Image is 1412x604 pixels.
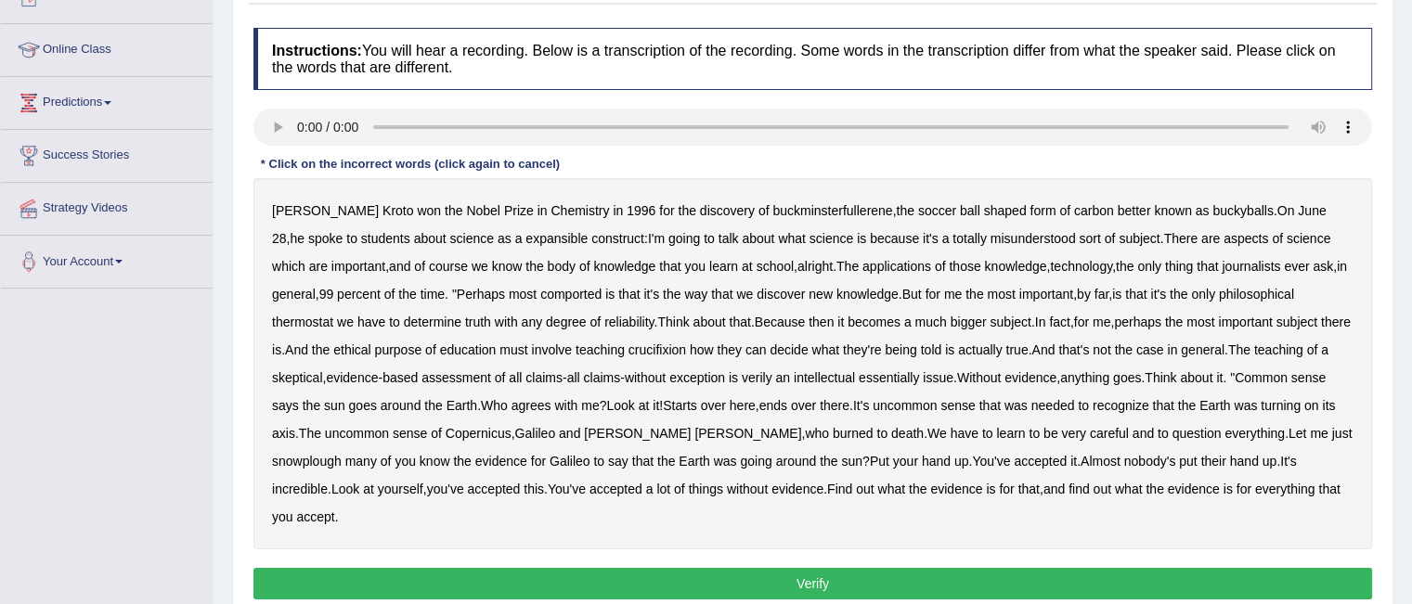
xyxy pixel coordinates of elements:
[253,178,1372,549] div: , . , : . , , . , , , , . " . , , . . . , , . . . , - - - . , . . " . ? ! , . . , , . . ? . . . ....
[567,370,580,385] b: all
[1035,315,1046,329] b: In
[1322,398,1335,413] b: its
[525,231,588,246] b: expansible
[659,259,680,274] b: that
[584,426,691,441] b: [PERSON_NAME]
[431,426,442,441] b: of
[417,203,441,218] b: won
[843,342,882,357] b: they're
[757,287,805,302] b: discover
[1272,231,1283,246] b: of
[326,370,378,385] b: evidence
[717,342,741,357] b: they
[395,454,416,469] b: you
[853,398,869,413] b: It's
[1224,426,1285,441] b: everything
[833,426,874,441] b: burned
[719,231,739,246] b: talk
[952,231,987,246] b: totally
[1030,203,1056,218] b: form
[701,398,726,413] b: over
[465,315,491,329] b: truth
[398,287,416,302] b: the
[923,370,953,385] b: issue
[1095,287,1109,302] b: far
[421,370,491,385] b: assessment
[757,259,794,274] b: school
[589,315,601,329] b: of
[990,315,1030,329] b: subject
[742,370,772,385] b: verily
[1077,287,1091,302] b: by
[540,287,602,302] b: comported
[1090,426,1129,441] b: careful
[1116,259,1133,274] b: the
[1234,398,1257,413] b: was
[848,315,900,329] b: becomes
[1181,342,1224,357] b: general
[450,231,494,246] b: science
[694,426,801,441] b: [PERSON_NAME]
[684,287,707,302] b: way
[653,398,659,413] b: it
[1019,287,1073,302] b: important
[272,342,281,357] b: is
[425,342,436,357] b: of
[772,203,892,218] b: buckminsterfullerene
[1277,203,1295,218] b: On
[325,426,389,441] b: uncommon
[742,231,774,246] b: about
[1,183,213,229] a: Strategy Videos
[982,426,993,441] b: to
[1186,315,1214,329] b: most
[272,454,342,469] b: snowplough
[1049,315,1070,329] b: fact
[648,231,665,246] b: I'm
[495,315,518,329] b: with
[891,426,924,441] b: death
[492,259,523,274] b: know
[346,231,357,246] b: to
[1105,231,1116,246] b: of
[678,203,695,218] b: the
[949,259,980,274] b: those
[1125,287,1146,302] b: that
[836,259,859,274] b: The
[940,398,975,413] b: sense
[904,315,912,329] b: a
[466,203,500,218] b: Nobel
[1093,398,1149,413] b: recognize
[1276,315,1317,329] b: subject
[457,287,505,302] b: Perhaps
[1304,398,1319,413] b: on
[446,426,512,441] b: Copernicus
[1137,259,1161,274] b: only
[393,426,427,441] b: sense
[550,454,590,469] b: Galileo
[1093,342,1110,357] b: not
[345,454,377,469] b: many
[944,287,962,302] b: me
[475,454,527,469] b: evidence
[414,231,447,246] b: about
[1196,203,1210,218] b: as
[704,231,715,246] b: to
[628,342,686,357] b: crucifixion
[820,398,849,413] b: there
[960,203,980,218] b: ball
[618,287,640,302] b: that
[873,398,937,413] b: uncommon
[272,203,379,218] b: [PERSON_NAME]
[1219,287,1294,302] b: philosophical
[1133,426,1154,441] b: and
[331,259,385,274] b: important
[613,203,623,218] b: in
[495,370,506,385] b: of
[382,203,413,218] b: Kroto
[447,398,477,413] b: Earth
[759,398,787,413] b: ends
[1074,315,1089,329] b: for
[987,287,1015,302] b: most
[515,231,523,246] b: a
[742,259,753,274] b: at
